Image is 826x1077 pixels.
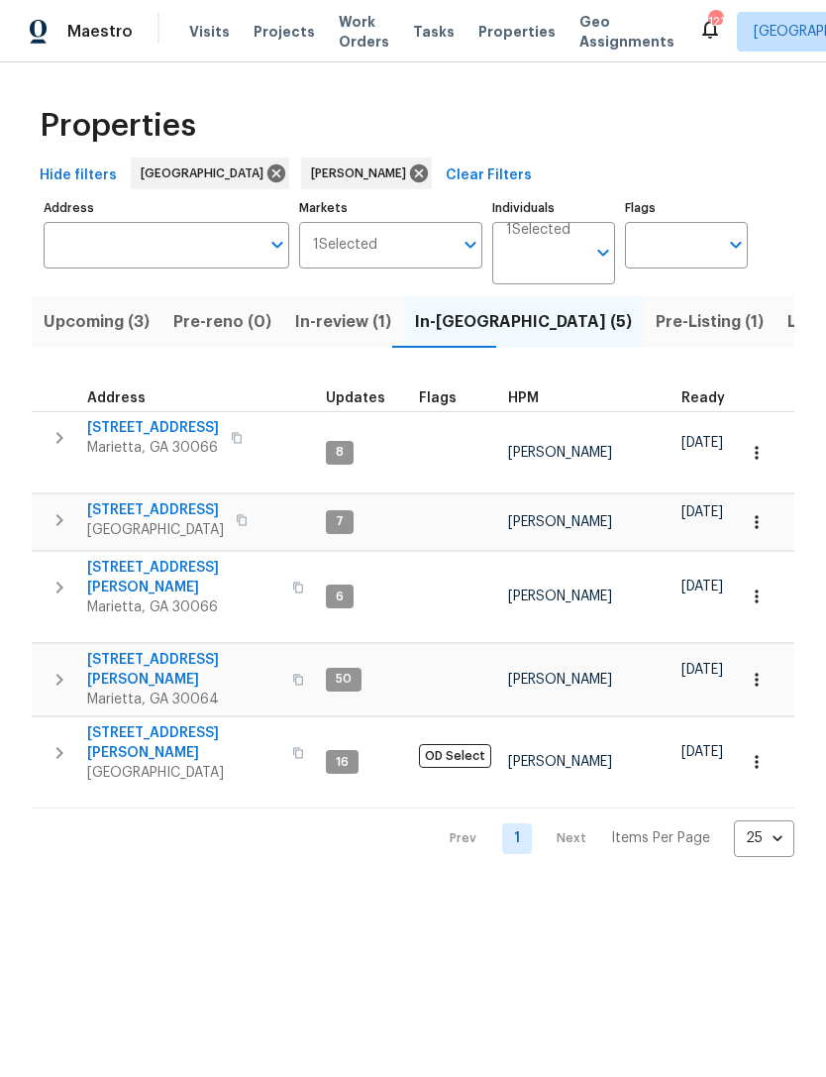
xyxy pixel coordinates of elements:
[446,163,532,188] span: Clear Filters
[502,823,532,854] a: Goto page 1
[326,391,385,405] span: Updates
[295,308,391,336] span: In-review (1)
[589,239,617,267] button: Open
[625,202,748,214] label: Flags
[44,202,289,214] label: Address
[508,515,612,529] span: [PERSON_NAME]
[478,22,556,42] span: Properties
[189,22,230,42] span: Visits
[508,673,612,687] span: [PERSON_NAME]
[681,391,743,405] div: Earliest renovation start date (first business day after COE or Checkout)
[579,12,674,52] span: Geo Assignments
[328,671,360,688] span: 50
[339,12,389,52] span: Work Orders
[87,558,280,597] span: [STREET_ADDRESS][PERSON_NAME]
[508,446,612,460] span: [PERSON_NAME]
[311,163,414,183] span: [PERSON_NAME]
[299,202,483,214] label: Markets
[419,744,491,768] span: OD Select
[681,391,725,405] span: Ready
[681,663,723,677] span: [DATE]
[419,391,457,405] span: Flags
[681,505,723,519] span: [DATE]
[67,22,133,42] span: Maestro
[328,444,352,461] span: 8
[87,438,219,458] span: Marietta, GA 30066
[508,590,612,603] span: [PERSON_NAME]
[87,418,219,438] span: [STREET_ADDRESS]
[457,231,484,259] button: Open
[492,202,615,214] label: Individuals
[131,158,289,189] div: [GEOGRAPHIC_DATA]
[734,812,794,864] div: 25
[508,755,612,769] span: [PERSON_NAME]
[87,690,280,709] span: Marietta, GA 30064
[87,650,280,690] span: [STREET_ADDRESS][PERSON_NAME]
[656,308,764,336] span: Pre-Listing (1)
[328,513,352,530] span: 7
[254,22,315,42] span: Projects
[87,763,280,783] span: [GEOGRAPHIC_DATA]
[87,723,280,763] span: [STREET_ADDRESS][PERSON_NAME]
[328,754,357,771] span: 16
[32,158,125,194] button: Hide filters
[328,589,352,605] span: 6
[87,391,146,405] span: Address
[508,391,539,405] span: HPM
[611,828,710,848] p: Items Per Page
[413,25,455,39] span: Tasks
[263,231,291,259] button: Open
[681,436,723,450] span: [DATE]
[681,745,723,759] span: [DATE]
[87,520,224,540] span: [GEOGRAPHIC_DATA]
[40,116,196,136] span: Properties
[506,222,570,239] span: 1 Selected
[141,163,271,183] span: [GEOGRAPHIC_DATA]
[313,237,377,254] span: 1 Selected
[173,308,271,336] span: Pre-reno (0)
[87,500,224,520] span: [STREET_ADDRESS]
[681,580,723,593] span: [DATE]
[301,158,432,189] div: [PERSON_NAME]
[708,12,722,32] div: 121
[722,231,750,259] button: Open
[44,308,150,336] span: Upcoming (3)
[87,597,280,617] span: Marietta, GA 30066
[40,163,117,188] span: Hide filters
[415,308,632,336] span: In-[GEOGRAPHIC_DATA] (5)
[438,158,540,194] button: Clear Filters
[431,820,794,857] nav: Pagination Navigation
